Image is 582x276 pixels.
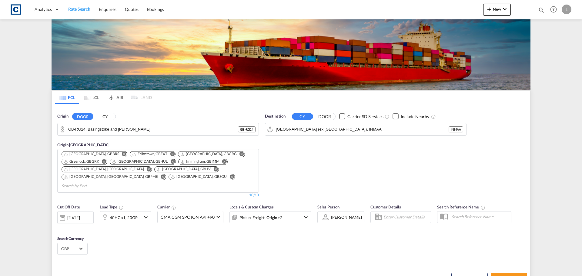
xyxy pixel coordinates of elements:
[180,159,219,164] div: Immingham, GBIMM
[347,114,383,120] div: Carrier SD Services
[486,7,508,12] span: New
[57,113,68,119] span: Origin
[180,151,237,157] div: Grangemouth, GBGRG
[156,167,212,172] div: Press delete to remove this chip.
[157,205,176,209] span: Carrier
[161,214,215,220] span: CMA CGM SPOTON API +90
[171,174,228,179] div: Press delete to remove this chip.
[486,5,493,13] md-icon: icon-plus 400-fg
[61,244,84,253] md-select: Select Currency: £ GBPUnited Kingdom Pound
[132,151,167,157] div: Felixstowe, GBFXT
[302,214,309,221] md-icon: icon-chevron-down
[125,7,138,12] span: Quotes
[64,167,145,172] div: Press delete to remove this chip.
[79,91,103,104] md-tab-item: LCL
[100,205,124,209] span: Load Type
[68,125,238,134] input: Search by Door
[98,159,107,165] button: Remove
[385,114,390,119] md-icon: Unchecked: Search for CY (Container Yard) services for all selected carriers.Checked : Search for...
[548,4,562,15] div: Help
[236,151,245,158] button: Remove
[67,215,80,221] div: [DATE]
[99,7,116,12] span: Enquiries
[68,6,90,12] span: Rate Search
[64,159,99,164] div: Greenock, GBGRK
[112,159,168,164] div: Hull, GBHUL
[370,205,401,209] span: Customer Details
[501,5,508,13] md-icon: icon-chevron-down
[119,205,124,210] md-icon: icon-information-outline
[62,181,119,191] input: Search by Port
[72,113,93,120] button: DOOR
[64,151,119,157] div: Bristol, GBBRS
[226,174,235,180] button: Remove
[339,113,383,120] md-checkbox: Checkbox No Ink
[180,151,238,157] div: Press delete to remove this chip.
[449,126,463,132] div: INMAA
[449,212,511,221] input: Search Reference Name
[166,151,175,158] button: Remove
[157,174,166,180] button: Remove
[112,159,169,164] div: Press delete to remove this chip.
[431,114,436,119] md-icon: Unchecked: Ignores neighbouring ports when fetching rates.Checked : Includes neighbouring ports w...
[35,6,52,12] span: Analytics
[331,215,362,220] div: [PERSON_NAME]
[265,123,466,135] md-input-container: Chennai (ex Madras), INMAA
[562,5,571,14] div: L
[64,151,120,157] div: Press delete to remove this chip.
[229,205,274,209] span: Locals & Custom Charges
[239,213,283,222] div: Pickup Freight Origin Origin Custom Factory Stuffing
[330,213,363,221] md-select: Sales Person: Lauren Prentice
[156,167,211,172] div: Liverpool, GBLIV
[276,125,449,134] input: Search by Port
[9,3,23,16] img: 1fdb9190129311efbfaf67cbb4249bed.jpeg
[132,151,169,157] div: Press delete to remove this chip.
[171,174,227,179] div: Southampton, GBSOU
[480,205,485,210] md-icon: Your search will be saved by the below given name
[218,159,227,165] button: Remove
[103,91,128,104] md-tab-item: AIR
[108,94,115,98] md-icon: icon-airplane
[548,4,559,15] span: Help
[64,174,158,179] div: Portsmouth, HAM, GBPME
[100,211,151,223] div: 40HC x1 20GP x1icon-chevron-down
[55,91,79,104] md-tab-item: FCL
[171,205,176,210] md-icon: The selected Trucker/Carrierwill be displayed in the rate results If the rates are from another f...
[142,167,152,173] button: Remove
[538,7,545,16] div: icon-magnify
[118,151,127,158] button: Remove
[314,113,335,120] button: DOOR
[166,159,176,165] button: Remove
[401,114,429,120] div: Include Nearby
[58,123,259,135] md-input-container: GB-RG24, Basingstoke and Deane
[147,7,164,12] span: Bookings
[64,159,100,164] div: Press delete to remove this chip.
[483,4,511,16] button: icon-plus 400-fgNewicon-chevron-down
[265,113,286,119] span: Destination
[538,7,545,13] md-icon: icon-magnify
[64,174,159,179] div: Press delete to remove this chip.
[292,113,313,120] button: CY
[57,211,94,224] div: [DATE]
[180,159,220,164] div: Press delete to remove this chip.
[61,246,78,251] span: GBP
[61,149,256,191] md-chips-wrap: Chips container. Use arrow keys to select chips.
[393,113,429,120] md-checkbox: Checkbox No Ink
[317,205,339,209] span: Sales Person
[52,19,530,90] img: LCL+%26+FCL+BACKGROUND.png
[55,91,152,104] md-pagination-wrapper: Use the left and right arrow keys to navigate between tabs
[94,113,115,120] button: CY
[142,214,149,221] md-icon: icon-chevron-down
[57,142,109,147] span: Origin [GEOGRAPHIC_DATA]
[229,211,311,223] div: Pickup Freight Origin Origin Custom Factory Stuffingicon-chevron-down
[383,213,429,222] input: Enter Customer Details
[209,167,219,173] button: Remove
[64,167,144,172] div: London Gateway Port, GBLGP
[437,205,485,209] span: Search Reference Name
[57,205,80,209] span: Cut Off Date
[110,213,141,222] div: 40HC x1 20GP x1
[57,236,84,241] span: Search Currency
[249,193,259,198] div: 10/10
[240,127,253,131] span: GB - RG24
